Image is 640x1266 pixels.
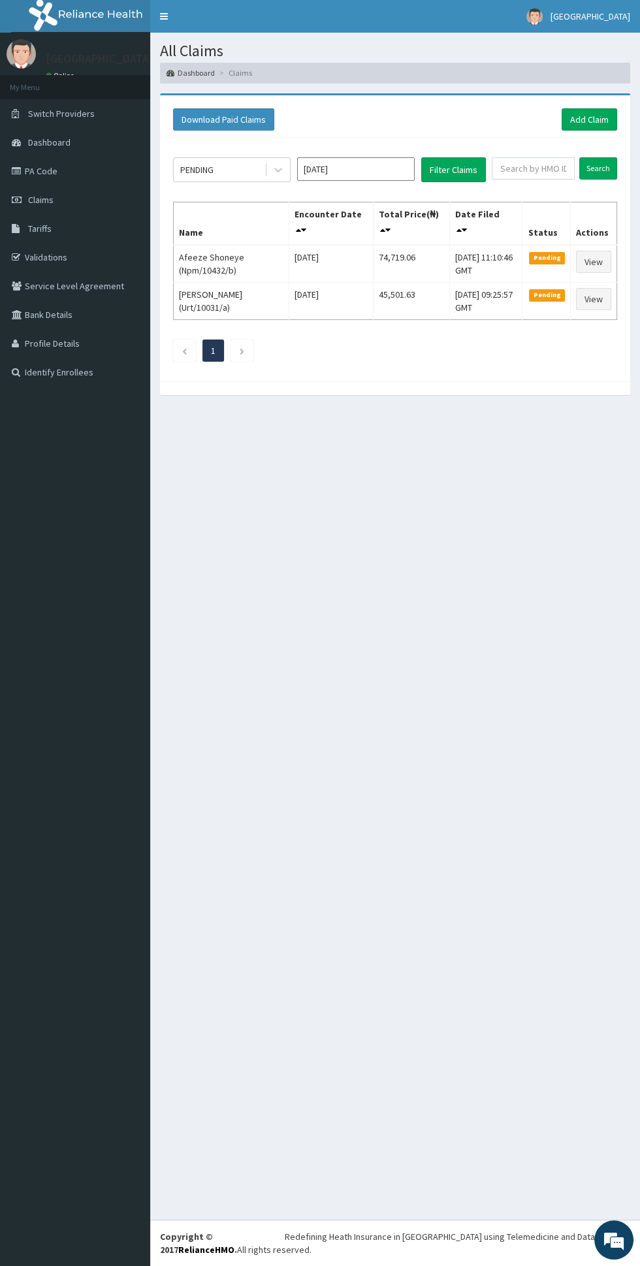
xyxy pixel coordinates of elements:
[174,202,289,245] th: Name
[450,202,522,245] th: Date Filed
[576,251,611,273] a: View
[373,245,449,283] td: 74,719.06
[180,163,214,176] div: PENDING
[174,282,289,319] td: [PERSON_NAME] (Urt/10031/a)
[289,202,374,245] th: Encounter Date
[297,157,415,181] input: Select Month and Year
[216,67,252,78] li: Claims
[373,282,449,319] td: 45,501.63
[450,282,522,319] td: [DATE] 09:25:57 GMT
[173,108,274,131] button: Download Paid Claims
[526,8,543,25] img: User Image
[174,245,289,283] td: Afeeze Shoneye (Npm/10432/b)
[551,10,630,22] span: [GEOGRAPHIC_DATA]
[421,157,486,182] button: Filter Claims
[46,53,153,65] p: [GEOGRAPHIC_DATA]
[450,245,522,283] td: [DATE] 11:10:46 GMT
[492,157,575,180] input: Search by HMO ID
[522,202,571,245] th: Status
[211,345,216,356] a: Page 1 is your current page
[529,289,565,301] span: Pending
[28,136,71,148] span: Dashboard
[373,202,449,245] th: Total Price(₦)
[285,1230,630,1243] div: Redefining Heath Insurance in [GEOGRAPHIC_DATA] using Telemedicine and Data Science!
[289,282,374,319] td: [DATE]
[28,223,52,234] span: Tariffs
[46,71,77,80] a: Online
[28,108,95,119] span: Switch Providers
[570,202,616,245] th: Actions
[239,345,245,356] a: Next page
[150,1220,640,1266] footer: All rights reserved.
[167,67,215,78] a: Dashboard
[289,245,374,283] td: [DATE]
[182,345,187,356] a: Previous page
[7,39,36,69] img: User Image
[178,1244,234,1256] a: RelianceHMO
[160,1231,237,1256] strong: Copyright © 2017 .
[579,157,617,180] input: Search
[562,108,617,131] a: Add Claim
[28,194,54,206] span: Claims
[576,288,611,310] a: View
[160,42,630,59] h1: All Claims
[529,252,565,264] span: Pending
